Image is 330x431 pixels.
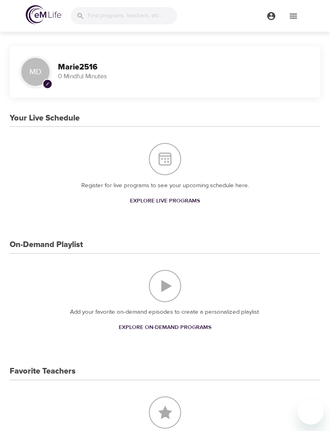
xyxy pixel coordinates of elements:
h3: On-Demand Playlist [10,240,83,249]
h3: Marie2516 [58,63,311,72]
input: Find programs, teachers, etc... [88,7,177,25]
p: Register for live programs to see your upcoming schedule here. [26,181,304,190]
div: MD [19,56,52,88]
a: Explore Live Programs [127,194,203,208]
span: Explore On-Demand Programs [119,323,211,333]
button: menu [282,5,304,27]
a: Explore On-Demand Programs [115,320,214,335]
img: logo [26,5,61,24]
button: menu [260,5,282,27]
img: On-Demand Playlist [149,270,181,302]
p: 0 Mindful Minutes [58,72,311,81]
h3: Your Live Schedule [10,114,80,123]
img: Favorite Teachers [149,396,181,429]
p: Add your favorite on-demand episodes to create a personalized playlist. [26,308,304,317]
span: Explore Live Programs [130,196,200,206]
img: Your Live Schedule [149,143,181,175]
h3: Favorite Teachers [10,367,76,376]
iframe: Button to launch messaging window [298,399,324,425]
